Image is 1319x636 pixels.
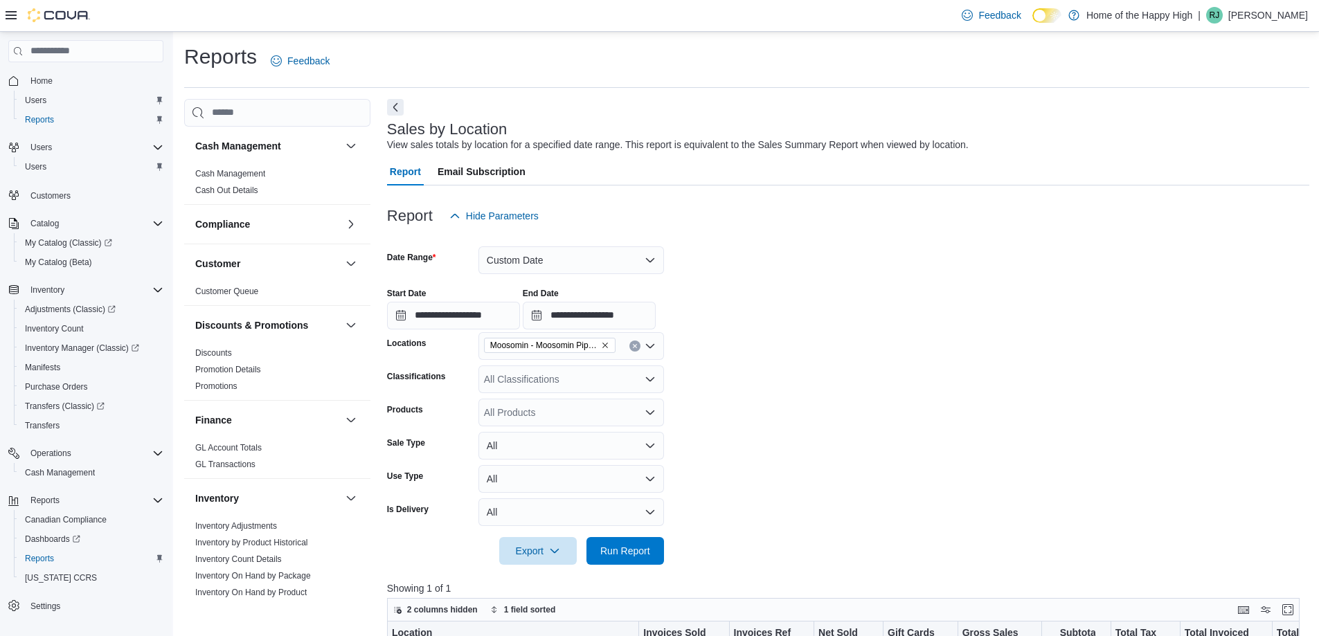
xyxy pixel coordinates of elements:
a: GL Transactions [195,460,255,469]
span: Reports [25,553,54,564]
span: Run Report [600,544,650,558]
span: Customer Queue [195,286,258,297]
button: Hide Parameters [444,202,544,230]
span: Users [19,158,163,175]
button: Settings [3,596,169,616]
div: Ryan Jones [1206,7,1223,24]
span: Inventory On Hand by Product [195,587,307,598]
a: Promotion Details [195,365,261,374]
span: Dashboards [19,531,163,547]
button: Reports [3,491,169,510]
span: My Catalog (Beta) [25,257,92,268]
span: GL Account Totals [195,442,262,453]
h3: Customer [195,257,240,271]
span: Operations [30,448,71,459]
span: Reports [19,550,163,567]
span: Feedback [978,8,1021,22]
label: Classifications [387,371,446,382]
h3: Report [387,208,433,224]
span: Inventory On Hand by Package [195,570,311,581]
span: Report [390,158,421,185]
span: Inventory Manager (Classic) [25,343,139,354]
span: Inventory [30,284,64,296]
button: Cash Management [14,463,169,482]
span: Catalog [30,218,59,229]
button: Open list of options [645,407,656,418]
button: Inventory [343,490,359,507]
button: Catalog [3,214,169,233]
a: Transfers [19,417,65,434]
button: Compliance [195,217,340,231]
span: My Catalog (Classic) [19,235,163,251]
label: Locations [387,338,427,349]
span: Promotion Details [195,364,261,375]
span: Hide Parameters [466,209,539,223]
a: Customers [25,188,76,204]
button: Customers [3,185,169,205]
span: Purchase Orders [19,379,163,395]
span: Inventory Count [19,320,163,337]
button: All [478,432,664,460]
input: Press the down key to open a popover containing a calendar. [523,302,656,329]
a: Inventory by Product Historical [195,538,308,547]
span: Washington CCRS [19,570,163,586]
button: Purchase Orders [14,377,169,397]
span: Users [19,92,163,109]
label: Sale Type [387,437,425,448]
a: Inventory Manager (Classic) [14,338,169,358]
h3: Inventory [195,491,239,505]
button: Catalog [25,215,64,232]
span: Customers [30,190,71,201]
button: Users [3,138,169,157]
button: Open list of options [645,374,656,385]
span: Adjustments (Classic) [25,304,116,315]
a: Dashboards [14,529,169,549]
span: Inventory Manager (Classic) [19,340,163,356]
span: Cash Out Details [195,185,258,196]
label: Start Date [387,288,427,299]
button: All [478,465,664,493]
span: Canadian Compliance [19,511,163,528]
span: GL Transactions [195,459,255,470]
button: Discounts & Promotions [343,317,359,334]
input: Dark Mode [1032,8,1061,23]
span: Reports [25,492,163,509]
span: Moosomin - Moosomin Pipestone - Fire & Flower [490,338,598,352]
a: My Catalog (Classic) [19,235,118,251]
button: Operations [25,445,77,462]
button: Keyboard shortcuts [1235,601,1252,618]
span: Users [30,142,52,153]
a: Customer Queue [195,287,258,296]
a: Reports [19,550,60,567]
span: Settings [30,601,60,612]
button: Run Report [586,537,664,565]
button: Next [387,99,404,116]
a: Cash Management [195,169,265,179]
span: Cash Management [19,464,163,481]
button: Display options [1257,601,1274,618]
div: View sales totals by location for a specified date range. This report is equivalent to the Sales ... [387,138,969,152]
button: Reports [25,492,65,509]
a: Inventory Count Details [195,554,282,564]
button: Custom Date [478,246,664,274]
button: Finance [195,413,340,427]
span: Discounts [195,347,232,358]
a: Home [25,73,58,89]
span: Users [25,139,163,156]
span: Purchase Orders [25,381,88,392]
button: 2 columns hidden [388,601,483,618]
button: Users [25,139,57,156]
span: Users [25,95,46,106]
span: 1 field sorted [504,604,556,615]
button: Compliance [343,216,359,233]
button: Export [499,537,577,565]
button: Discounts & Promotions [195,318,340,332]
a: My Catalog (Classic) [14,233,169,253]
span: Operations [25,445,163,462]
button: Reports [14,110,169,129]
a: Transfers (Classic) [14,397,169,416]
span: Customers [25,186,163,203]
a: Promotions [195,381,237,391]
span: Transfers (Classic) [25,401,105,412]
span: Inventory Count [25,323,84,334]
